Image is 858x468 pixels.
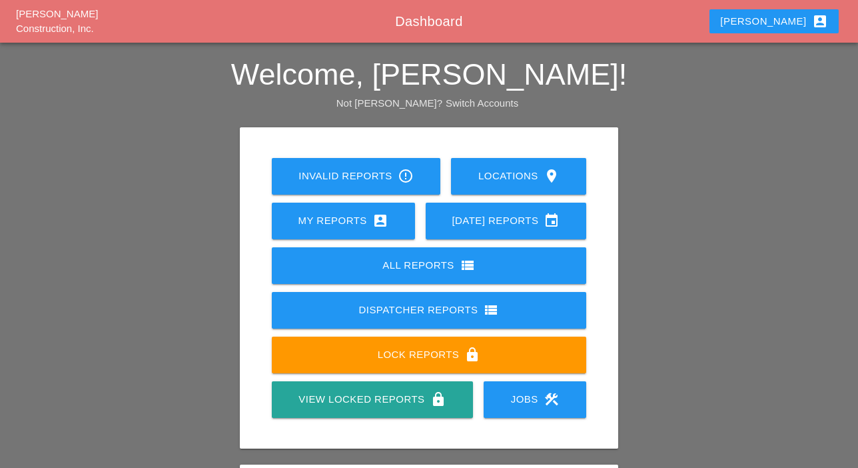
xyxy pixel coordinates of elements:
div: [DATE] Reports [447,213,566,229]
a: My Reports [272,203,415,239]
a: [PERSON_NAME] Construction, Inc. [16,8,98,35]
button: [PERSON_NAME] [709,9,838,33]
a: Lock Reports [272,337,587,373]
div: All Reports [293,257,566,273]
i: view_list [483,302,499,318]
div: View Locked Reports [293,391,452,407]
a: All Reports [272,247,587,284]
a: Locations [451,158,586,195]
span: Dashboard [395,14,462,29]
div: Locations [472,168,565,184]
i: location_on [544,168,560,184]
i: lock [430,391,446,407]
i: construction [544,391,560,407]
div: My Reports [293,213,394,229]
i: lock [464,347,480,363]
a: Dispatcher Reports [272,292,587,329]
a: [DATE] Reports [426,203,587,239]
div: Lock Reports [293,347,566,363]
i: event [544,213,560,229]
i: account_box [812,13,828,29]
span: Not [PERSON_NAME]? [336,97,442,109]
i: view_list [460,257,476,273]
a: Switch Accounts [446,97,518,109]
a: Invalid Reports [272,158,441,195]
div: [PERSON_NAME] [720,13,827,29]
a: Jobs [484,381,586,418]
i: account_box [372,213,388,229]
i: error_outline [398,168,414,184]
div: Dispatcher Reports [293,302,566,318]
div: Jobs [505,391,565,407]
div: Invalid Reports [293,168,420,184]
a: View Locked Reports [272,381,473,418]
